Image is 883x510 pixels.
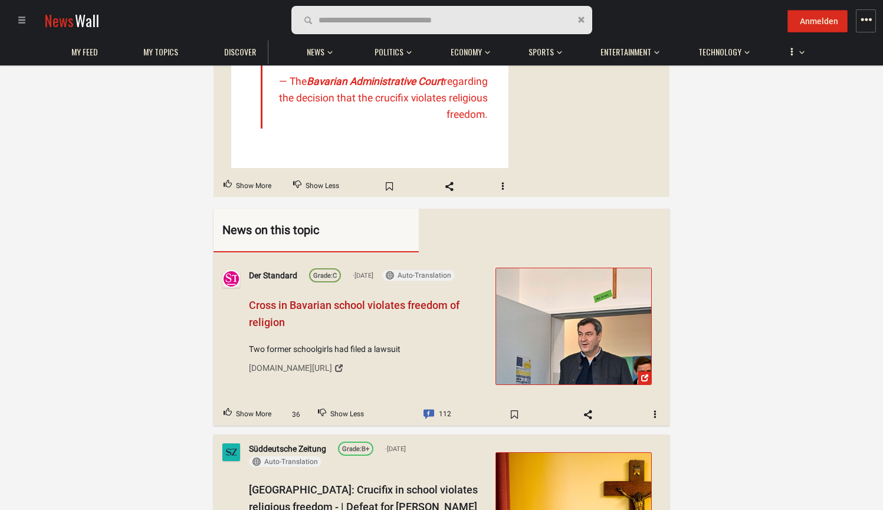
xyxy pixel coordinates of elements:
span: Bookmark [372,177,406,196]
span: News [307,47,324,57]
button: Auto-Translation [249,457,321,468]
a: Sports [523,41,560,64]
span: Politics [375,47,403,57]
button: Sports [523,35,562,64]
span: Technology [698,47,741,57]
span: Show Less [330,407,364,423]
span: Show More [236,179,271,194]
a: Grade:C [309,268,341,282]
span: Share [432,177,467,196]
a: Grade:B+ [338,442,373,456]
span: Economy [451,47,482,57]
a: Economy [445,41,488,64]
img: Profile picture of Der Standard [222,270,240,288]
a: Politics [369,41,409,64]
a: Der Standard [249,269,297,282]
span: Wall [75,9,99,31]
a: [DOMAIN_NAME][URL] [249,358,487,379]
img: Cross in Bavarian school violates freedom of religion [496,268,651,384]
a: News [301,41,330,64]
a: NewsWall [44,9,99,31]
span: Show More [236,407,271,423]
div: C [313,271,337,282]
span: My Feed [71,47,98,57]
button: Technology [692,35,750,64]
span: 36 [285,409,306,420]
span: Cross in Bavarian school violates freedom of religion [249,299,459,328]
button: Downvote [308,404,374,426]
span: Two former schoolgirls had filed a lawsuit [249,343,487,356]
a: Süddeutsche Zeitung [249,443,326,456]
span: My topics [143,47,178,57]
button: Economy [445,35,490,64]
a: Entertainment [595,41,657,64]
span: 112 [439,407,451,423]
img: Profile picture of Süddeutsche Zeitung [222,443,240,461]
span: Anmelden [800,17,838,26]
span: Show Less [306,179,339,194]
button: Upvote [214,404,281,426]
a: Technology [692,41,747,64]
button: News [301,35,336,64]
span: [DATE] [353,271,373,281]
a: Comment [413,404,461,426]
cite: — The regarding the decision that the crucifix violates religious freedom. [272,73,488,123]
button: Entertainment [595,35,659,64]
button: Upvote [214,175,281,198]
button: Anmelden [787,10,848,32]
span: Bookmark [497,405,531,424]
button: Auto-Translation [382,270,455,281]
div: News on this topic [222,221,375,239]
span: Discover [224,47,256,57]
div: B+ [342,445,369,455]
a: Cross in Bavarian school violates freedom of religion [495,268,652,385]
span: Grade: [342,446,362,453]
span: Share [571,405,605,424]
span: Grade: [313,272,333,280]
button: Downvote [283,175,349,198]
span: [DATE] [385,444,406,455]
span: Sports [529,47,554,57]
div: [DOMAIN_NAME][URL] [249,361,332,374]
button: Politics [369,35,412,64]
span: News [44,9,74,31]
span: Bavarian Administrative Court [307,75,444,87]
span: Entertainment [600,47,651,57]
